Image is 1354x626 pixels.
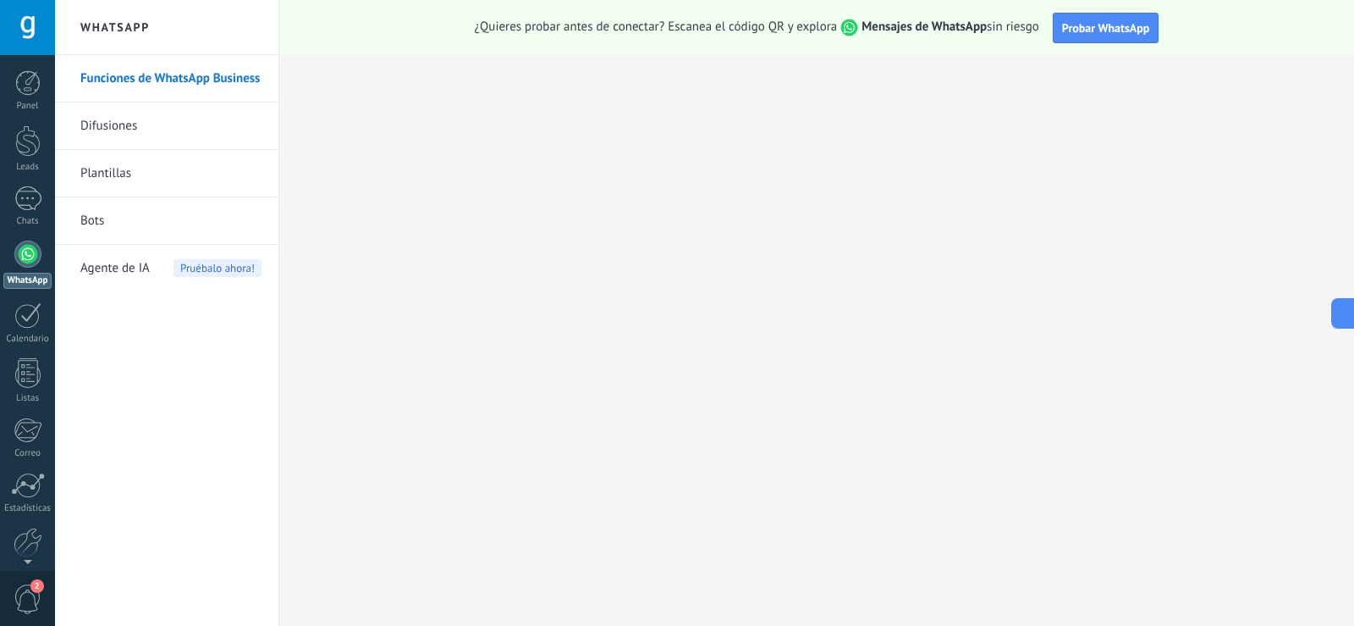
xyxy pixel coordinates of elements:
[80,245,261,292] a: Agente de IAPruébalo ahora!
[1062,20,1150,36] span: Probar WhatsApp
[3,273,52,289] div: WhatsApp
[1053,13,1159,43] button: Probar WhatsApp
[3,393,52,404] div: Listas
[3,162,52,173] div: Leads
[55,150,278,197] li: Plantillas
[55,197,278,245] li: Bots
[80,197,261,245] a: Bots
[3,216,52,227] div: Chats
[861,19,987,35] strong: Mensajes de WhatsApp
[55,55,278,102] li: Funciones de WhatsApp Business
[3,101,52,112] div: Panel
[3,334,52,345] div: Calendario
[3,448,52,459] div: Correo
[30,579,44,593] span: 2
[80,245,150,292] span: Agente de IA
[80,150,261,197] a: Plantillas
[80,102,261,150] a: Difusiones
[80,55,261,102] a: Funciones de WhatsApp Business
[55,102,278,150] li: Difusiones
[173,259,261,277] span: Pruébalo ahora!
[55,245,278,291] li: Agente de IA
[475,19,1039,36] span: ¿Quieres probar antes de conectar? Escanea el código QR y explora sin riesgo
[3,503,52,514] div: Estadísticas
